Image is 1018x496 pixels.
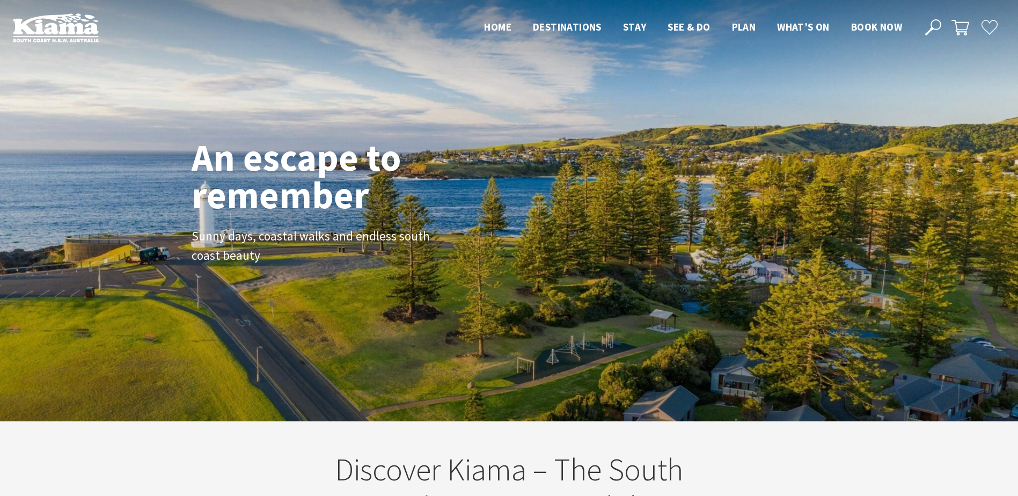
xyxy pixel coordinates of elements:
span: Plan [732,20,756,33]
h1: An escape to remember [192,138,487,214]
nav: Main Menu [473,19,913,37]
span: See & Do [668,20,710,33]
span: Stay [623,20,647,33]
span: Home [484,20,511,33]
span: What’s On [777,20,830,33]
img: Kiama Logo [13,13,99,42]
p: Sunny days, coastal walks and endless south coast beauty [192,227,433,266]
span: Book now [851,20,902,33]
span: Destinations [533,20,602,33]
